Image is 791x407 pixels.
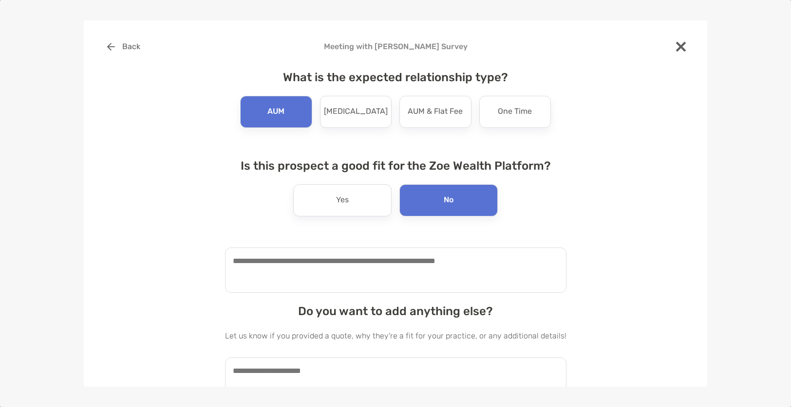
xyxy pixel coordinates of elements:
p: One Time [498,104,532,120]
p: [MEDICAL_DATA] [324,104,388,120]
h4: Do you want to add anything else? [225,304,566,318]
h4: Is this prospect a good fit for the Zoe Wealth Platform? [225,159,566,173]
p: Yes [336,193,349,208]
p: No [444,193,453,208]
button: Back [99,36,148,57]
img: button icon [107,43,115,51]
img: close modal [676,42,686,52]
h4: What is the expected relationship type? [225,71,566,84]
p: AUM & Flat Fee [408,104,463,120]
p: Let us know if you provided a quote, why they're a fit for your practice, or any additional details! [225,330,566,342]
h4: Meeting with [PERSON_NAME] Survey [99,42,692,51]
p: AUM [267,104,284,120]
